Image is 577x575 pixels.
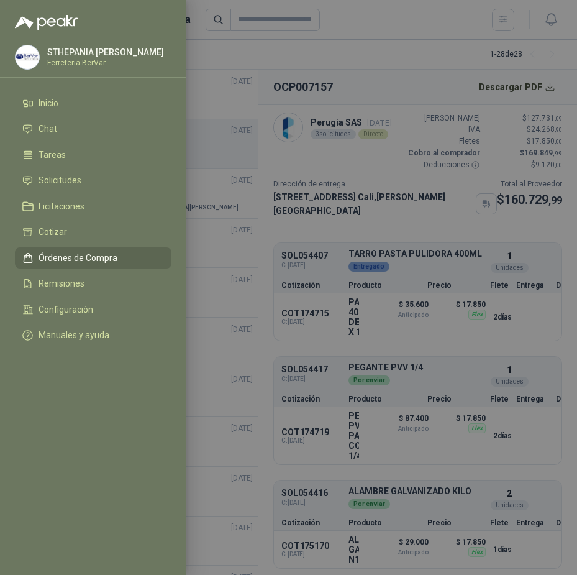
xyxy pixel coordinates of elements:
[39,175,81,185] span: Solicitudes
[15,93,171,114] a: Inicio
[39,98,58,108] span: Inicio
[16,45,39,69] img: Company Logo
[39,201,84,211] span: Licitaciones
[15,196,171,217] a: Licitaciones
[15,144,171,165] a: Tareas
[15,222,171,243] a: Cotizar
[47,59,164,67] p: Ferreteria BerVar
[39,150,66,160] span: Tareas
[15,170,171,191] a: Solicitudes
[15,15,78,30] img: Logo peakr
[39,278,84,288] span: Remisiones
[15,247,171,269] a: Órdenes de Compra
[39,227,67,237] span: Cotizar
[15,299,171,320] a: Configuración
[39,305,93,315] span: Configuración
[39,253,117,263] span: Órdenes de Compra
[15,325,171,346] a: Manuales y ayuda
[47,48,164,57] p: STHEPANIA [PERSON_NAME]
[15,274,171,295] a: Remisiones
[15,119,171,140] a: Chat
[39,124,57,134] span: Chat
[39,330,109,340] span: Manuales y ayuda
